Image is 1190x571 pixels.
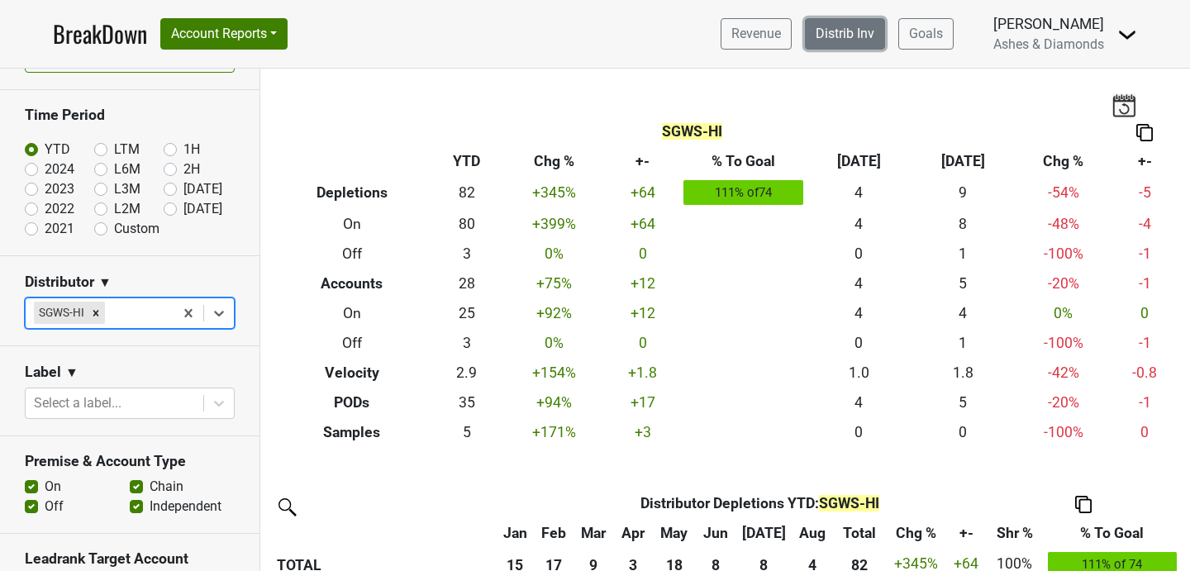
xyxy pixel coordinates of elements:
th: Chg % [1015,147,1112,177]
th: Shr %: activate to sort column ascending [986,518,1043,548]
td: +399 % [502,209,606,239]
td: +94 % [502,388,606,417]
td: +12 [606,269,680,298]
td: 0 [606,239,680,269]
label: L6M [114,159,140,179]
td: 4 [807,209,912,239]
th: Chg % [502,147,606,177]
td: 80 [431,209,502,239]
button: Account Reports [160,18,288,50]
td: 5 [431,417,502,447]
td: +64 [606,177,680,210]
td: 0 [807,417,912,447]
td: +171 % [502,417,606,447]
td: 0 [807,328,912,358]
a: BreakDown [53,17,147,51]
h3: Leadrank Target Account [25,550,235,568]
td: -54 % [1015,177,1112,210]
td: 82 [431,177,502,210]
th: [DATE] [807,147,912,177]
th: Accounts [273,269,431,298]
td: -5 [1111,177,1178,210]
label: 2023 [45,179,74,199]
th: % To Goal: activate to sort column ascending [1044,518,1181,548]
th: PODs [273,388,431,417]
label: 2022 [45,199,74,219]
td: 0 % [1015,298,1112,328]
td: -1 [1111,388,1178,417]
td: 5 [911,269,1015,298]
label: LTM [114,140,140,159]
th: Apr: activate to sort column ascending [614,518,652,548]
td: -4 [1111,209,1178,239]
th: Depletions [273,177,431,210]
h3: Distributor [25,274,94,291]
th: Mar: activate to sort column ascending [573,518,614,548]
td: 25 [431,298,502,328]
th: On [273,209,431,239]
div: [PERSON_NAME] [993,13,1104,35]
label: [DATE] [183,179,222,199]
td: 4 [807,177,912,210]
th: On [273,298,431,328]
td: -100 % [1015,239,1112,269]
td: 28 [431,269,502,298]
td: 0 [1111,417,1178,447]
label: 1H [183,140,200,159]
td: -0.8 [1111,358,1178,388]
label: Independent [150,497,221,516]
th: Velocity [273,358,431,388]
td: +154 % [502,358,606,388]
span: ▼ [65,363,79,383]
div: SGWS-HI [34,302,87,323]
th: Jul: activate to sort column ascending [735,518,792,548]
td: -48 % [1015,209,1112,239]
td: +64 [606,209,680,239]
span: ▼ [98,273,112,293]
th: +- [606,147,680,177]
label: Chain [150,477,183,497]
th: Chg %: activate to sort column ascending [885,518,946,548]
label: Custom [114,219,159,239]
td: -1 [1111,269,1178,298]
label: [DATE] [183,199,222,219]
td: 2.9 [431,358,502,388]
td: 35 [431,388,502,417]
td: -1 [1111,239,1178,269]
td: 9 [911,177,1015,210]
td: 1 [911,239,1015,269]
td: 8 [911,209,1015,239]
td: 0 [807,239,912,269]
label: YTD [45,140,70,159]
td: +17 [606,388,680,417]
label: On [45,477,61,497]
h3: Label [25,364,61,381]
th: Off [273,239,431,269]
th: Total: activate to sort column ascending [834,518,885,548]
th: Distributor Depletions YTD : [535,488,987,518]
td: 0 % [502,328,606,358]
label: 2024 [45,159,74,179]
td: 5 [911,388,1015,417]
td: +75 % [502,269,606,298]
span: SGWS-HI [662,123,722,140]
label: L2M [114,199,140,219]
td: 4 [807,388,912,417]
td: 1 [911,328,1015,358]
span: Ashes & Diamonds [993,36,1104,52]
img: last_updated_date [1111,93,1136,117]
label: 2H [183,159,200,179]
td: 1.0 [807,358,912,388]
td: 0 % [502,239,606,269]
a: Distrib Inv [805,18,885,50]
th: YTD [431,147,502,177]
th: Aug: activate to sort column ascending [792,518,834,548]
td: 3 [431,239,502,269]
td: 0 [1111,298,1178,328]
th: Jun: activate to sort column ascending [696,518,735,548]
td: 4 [807,269,912,298]
td: 0 [911,417,1015,447]
img: filter [273,492,299,519]
a: Goals [898,18,954,50]
label: Off [45,497,64,516]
